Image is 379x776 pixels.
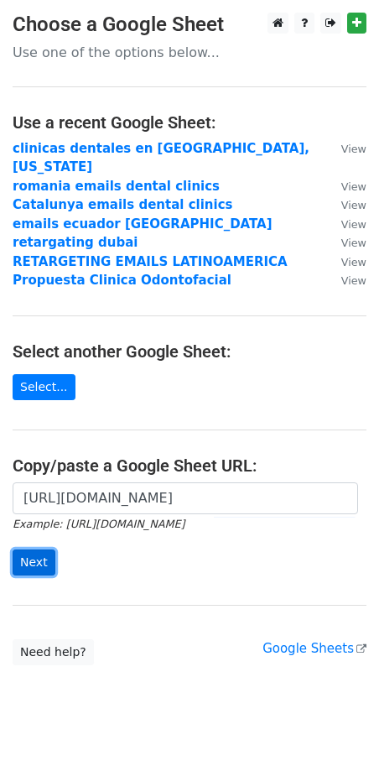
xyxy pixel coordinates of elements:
[13,549,55,575] input: Next
[341,143,366,155] small: View
[13,518,184,530] small: Example: [URL][DOMAIN_NAME]
[324,216,366,232] a: View
[262,641,366,656] a: Google Sheets
[13,197,232,212] a: Catalunya emails dental clinics
[13,273,231,288] a: Propuesta Clinica Odontofacial
[13,141,309,175] a: clinicas dentales en [GEOGRAPHIC_DATA], [US_STATE]
[341,237,366,249] small: View
[324,254,366,269] a: View
[13,456,366,476] h4: Copy/paste a Google Sheet URL:
[324,179,366,194] a: View
[295,695,379,776] iframe: Chat Widget
[13,179,220,194] a: romania emails dental clinics
[13,112,366,133] h4: Use a recent Google Sheet:
[341,218,366,231] small: View
[324,197,366,212] a: View
[324,141,366,156] a: View
[13,639,94,665] a: Need help?
[341,180,366,193] small: View
[13,254,288,269] a: RETARGETING EMAILS LATINOAMERICA
[13,235,138,250] a: retargating dubai
[13,216,273,232] a: emails ecuador [GEOGRAPHIC_DATA]
[341,256,366,268] small: View
[13,44,366,61] p: Use one of the options below...
[13,374,75,400] a: Select...
[324,273,366,288] a: View
[13,13,366,37] h3: Choose a Google Sheet
[341,199,366,211] small: View
[13,341,366,362] h4: Select another Google Sheet:
[324,235,366,250] a: View
[341,274,366,287] small: View
[13,482,358,514] input: Paste your Google Sheet URL here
